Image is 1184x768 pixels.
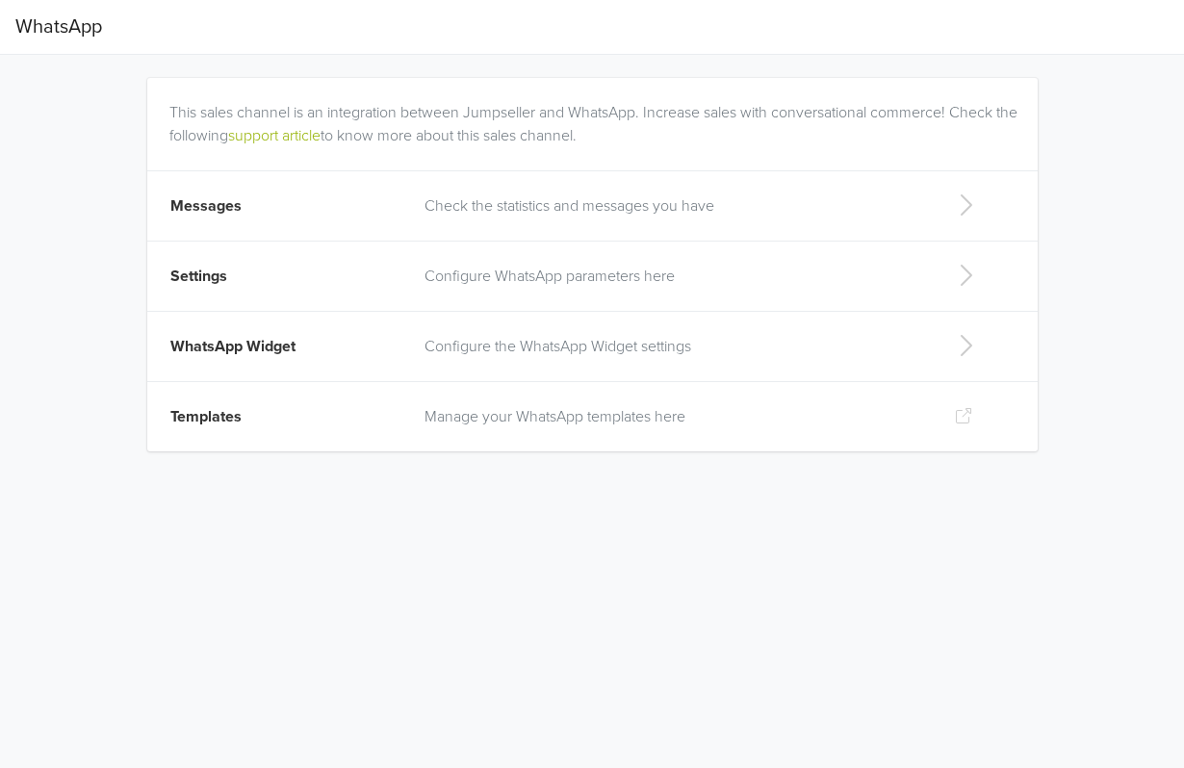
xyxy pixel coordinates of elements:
span: WhatsApp [15,8,102,46]
div: This sales channel is an integration between Jumpseller and WhatsApp. Increase sales with convers... [169,78,1023,147]
span: Messages [170,196,242,216]
a: to know more about this sales channel. [321,126,577,145]
p: Check the statistics and messages you have [425,194,923,218]
span: Templates [170,407,242,426]
p: Configure the WhatsApp Widget settings [425,335,923,358]
p: Manage your WhatsApp templates here [425,405,923,428]
span: WhatsApp Widget [170,337,296,356]
p: Configure WhatsApp parameters here [425,265,923,288]
a: support article [228,126,321,145]
span: Settings [170,267,227,286]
